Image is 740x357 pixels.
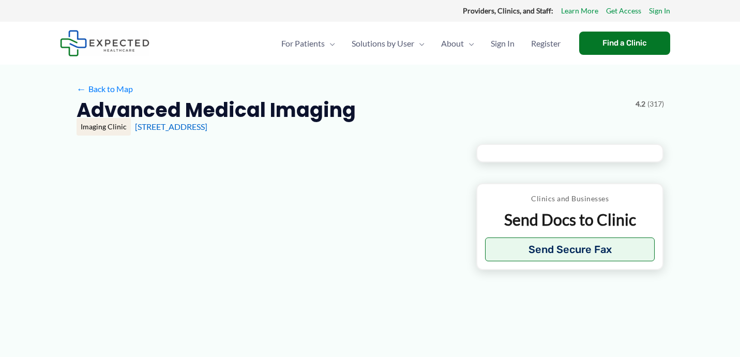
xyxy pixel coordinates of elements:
strong: Providers, Clinics, and Staff: [463,6,553,15]
span: Register [531,25,561,62]
a: ←Back to Map [77,81,133,97]
span: (317) [647,97,664,111]
div: Imaging Clinic [77,118,131,136]
a: Learn More [561,4,598,18]
p: Send Docs to Clinic [485,210,655,230]
span: For Patients [281,25,325,62]
span: 4.2 [636,97,645,111]
p: Clinics and Businesses [485,192,655,205]
span: Menu Toggle [464,25,474,62]
a: Sign In [482,25,523,62]
span: ← [77,84,86,94]
span: About [441,25,464,62]
a: Register [523,25,569,62]
button: Send Secure Fax [485,237,655,261]
a: Sign In [649,4,670,18]
a: For PatientsMenu Toggle [273,25,343,62]
nav: Primary Site Navigation [273,25,569,62]
h2: Advanced Medical Imaging [77,97,356,123]
a: Get Access [606,4,641,18]
img: Expected Healthcare Logo - side, dark font, small [60,30,149,56]
a: Find a Clinic [579,32,670,55]
a: [STREET_ADDRESS] [135,122,207,131]
span: Sign In [491,25,515,62]
a: AboutMenu Toggle [433,25,482,62]
span: Menu Toggle [325,25,335,62]
span: Solutions by User [352,25,414,62]
a: Solutions by UserMenu Toggle [343,25,433,62]
span: Menu Toggle [414,25,425,62]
